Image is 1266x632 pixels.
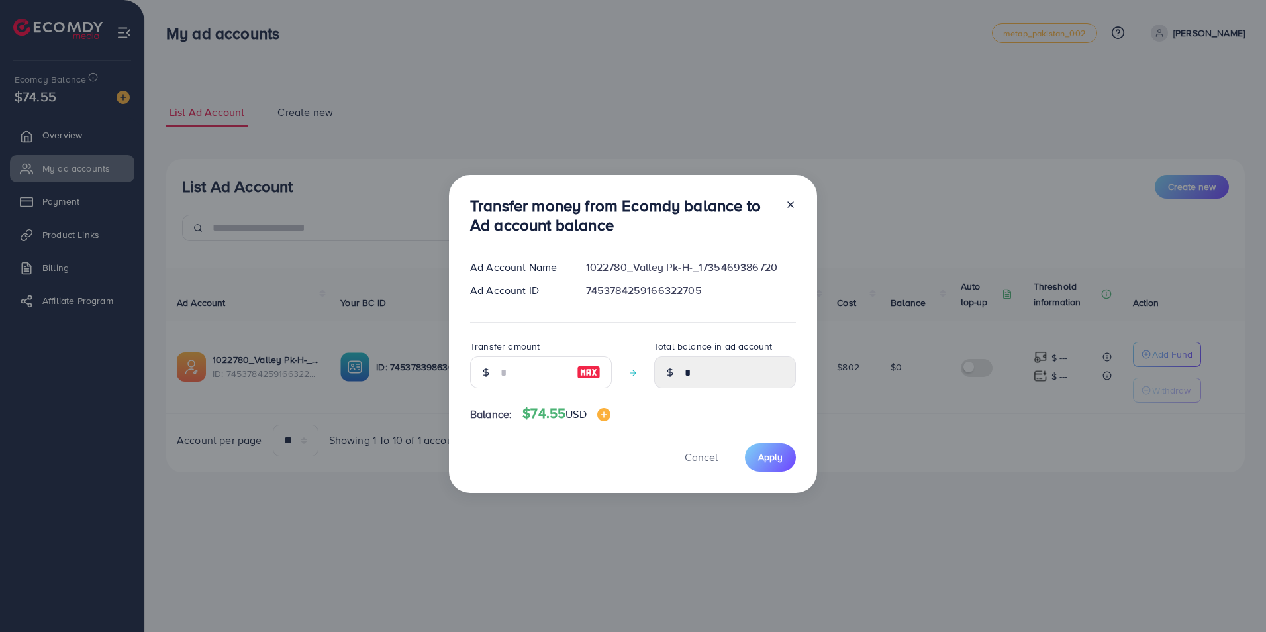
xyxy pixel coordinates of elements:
[470,340,540,353] label: Transfer amount
[522,405,610,422] h4: $74.55
[685,450,718,464] span: Cancel
[668,443,734,472] button: Cancel
[565,407,586,421] span: USD
[575,260,806,275] div: 1022780_Valley Pk-H-_1735469386720
[577,364,601,380] img: image
[460,260,575,275] div: Ad Account Name
[758,450,783,464] span: Apply
[654,340,772,353] label: Total balance in ad account
[745,443,796,472] button: Apply
[470,196,775,235] h3: Transfer money from Ecomdy balance to Ad account balance
[470,407,512,422] span: Balance:
[460,283,575,298] div: Ad Account ID
[575,283,806,298] div: 7453784259166322705
[1210,572,1256,622] iframe: Chat
[597,408,610,421] img: image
